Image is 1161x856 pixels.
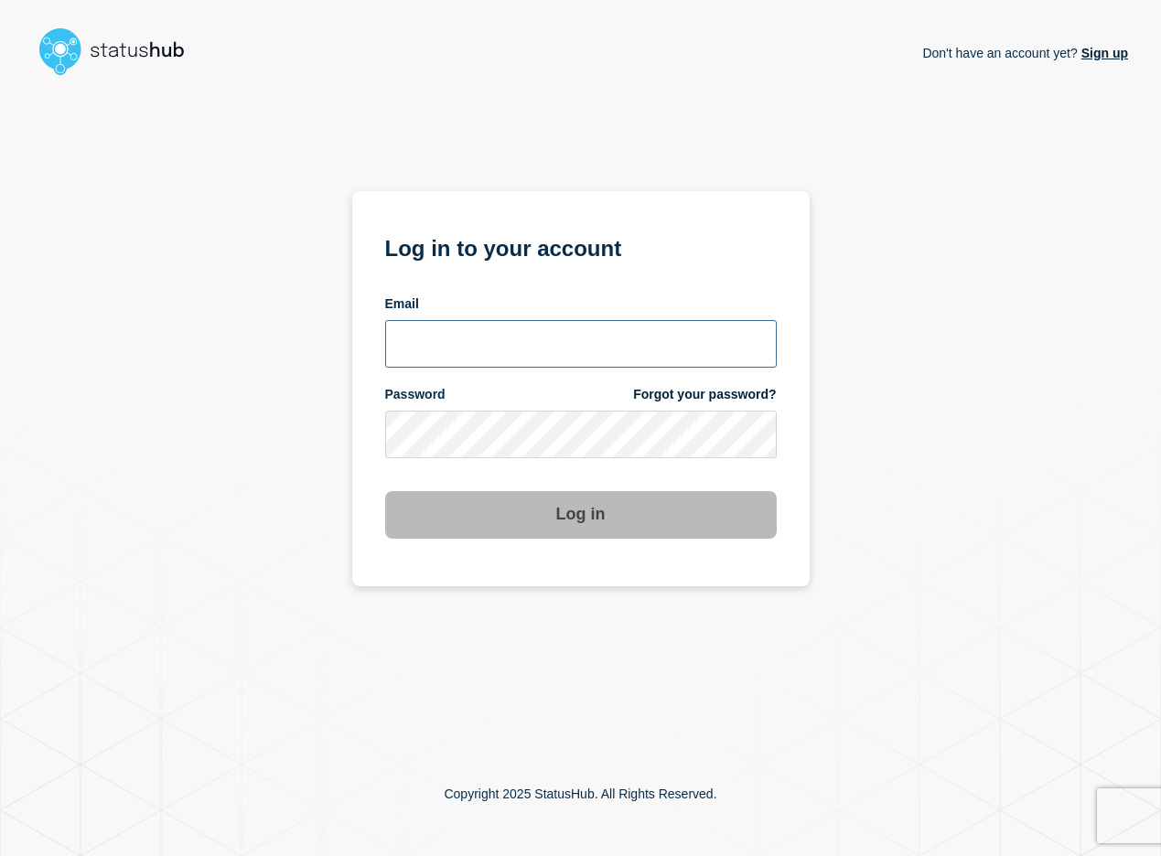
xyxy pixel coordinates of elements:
button: Log in [385,491,777,539]
span: Password [385,386,446,403]
p: Copyright 2025 StatusHub. All Rights Reserved. [444,786,716,801]
a: Forgot your password? [633,386,776,403]
input: email input [385,320,777,368]
span: Email [385,295,419,313]
p: Don't have an account yet? [922,31,1128,75]
input: password input [385,411,777,458]
img: StatusHub logo [33,22,207,80]
a: Sign up [1078,46,1128,60]
h1: Log in to your account [385,230,777,263]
